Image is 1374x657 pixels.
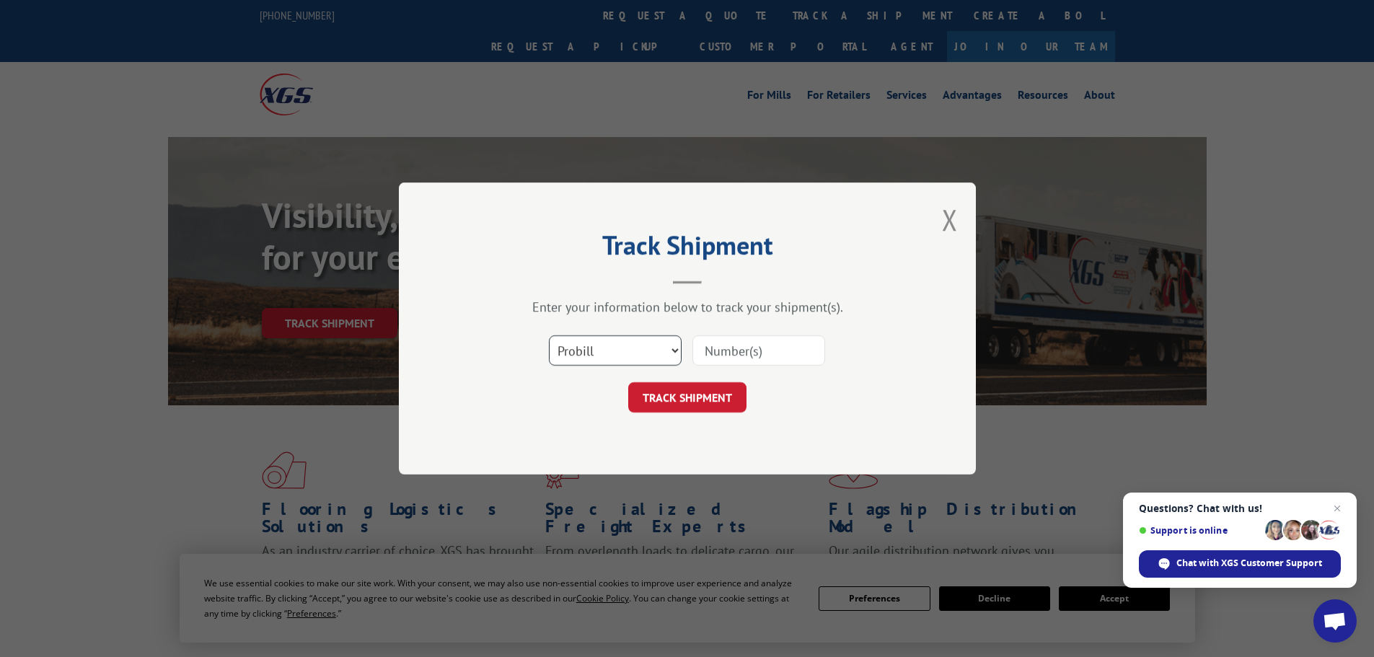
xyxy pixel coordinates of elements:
[1313,599,1357,643] div: Open chat
[1139,525,1260,536] span: Support is online
[692,335,825,366] input: Number(s)
[1139,550,1341,578] div: Chat with XGS Customer Support
[1139,503,1341,514] span: Questions? Chat with us!
[628,382,747,413] button: TRACK SHIPMENT
[1329,500,1346,517] span: Close chat
[471,235,904,263] h2: Track Shipment
[1176,557,1322,570] span: Chat with XGS Customer Support
[471,299,904,315] div: Enter your information below to track your shipment(s).
[942,200,958,239] button: Close modal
